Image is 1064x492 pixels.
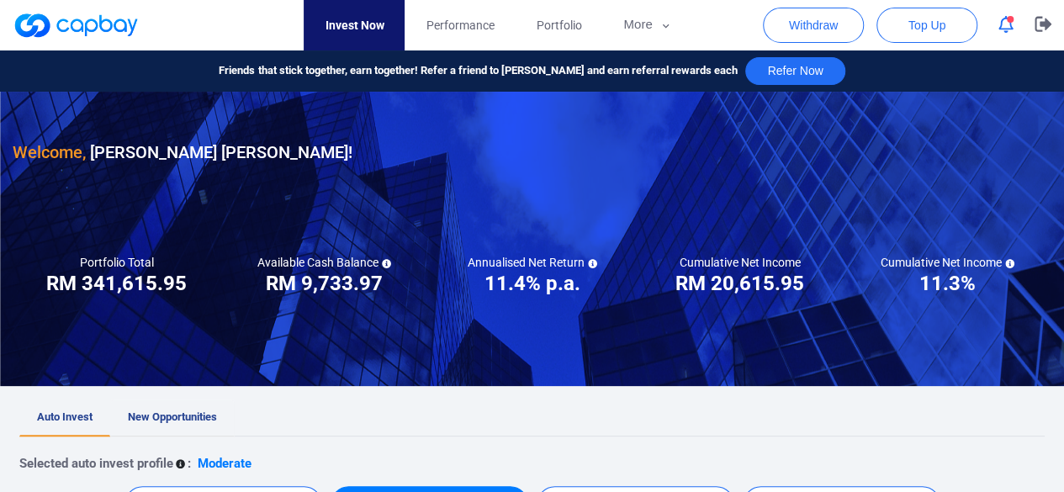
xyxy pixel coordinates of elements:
span: Welcome, [13,142,86,162]
button: Refer Now [745,57,844,85]
h3: RM 20,615.95 [675,270,804,297]
h5: Cumulative Net Income [680,255,801,270]
span: Performance [426,16,494,34]
h3: 11.4% p.a. [484,270,580,297]
span: New Opportunities [128,410,217,423]
h5: Available Cash Balance [257,255,391,270]
span: Friends that stick together, earn together! Refer a friend to [PERSON_NAME] and earn referral rew... [219,62,737,80]
button: Top Up [876,8,977,43]
h3: 11.3% [919,270,976,297]
p: Selected auto invest profile [19,453,173,473]
h5: Annualised Net Return [468,255,597,270]
p: : [188,453,191,473]
p: Moderate [198,453,251,473]
button: Withdraw [763,8,864,43]
h3: RM 9,733.97 [266,270,383,297]
h3: [PERSON_NAME] [PERSON_NAME] ! [13,139,352,166]
span: Top Up [908,17,945,34]
span: Portfolio [536,16,581,34]
h3: RM 341,615.95 [46,270,187,297]
h5: Portfolio Total [80,255,154,270]
span: Auto Invest [37,410,93,423]
h5: Cumulative Net Income [881,255,1014,270]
